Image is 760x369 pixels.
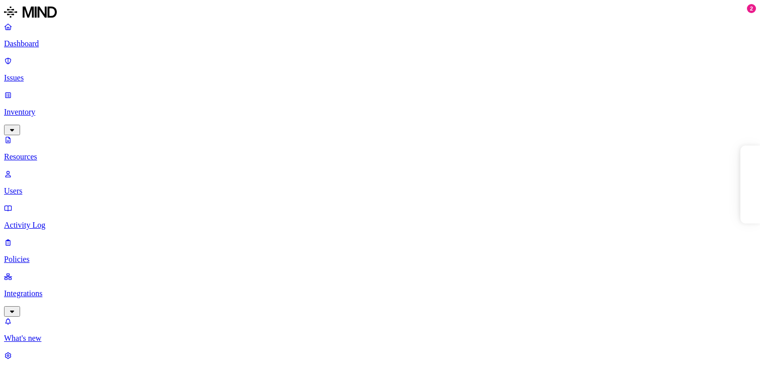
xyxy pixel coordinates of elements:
[4,108,756,117] p: Inventory
[4,39,756,48] p: Dashboard
[747,4,756,13] div: 2
[4,255,756,264] p: Policies
[4,187,756,196] p: Users
[4,334,756,343] p: What's new
[4,4,57,20] img: MIND
[4,289,756,298] p: Integrations
[4,152,756,161] p: Resources
[4,221,756,230] p: Activity Log
[4,73,756,82] p: Issues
